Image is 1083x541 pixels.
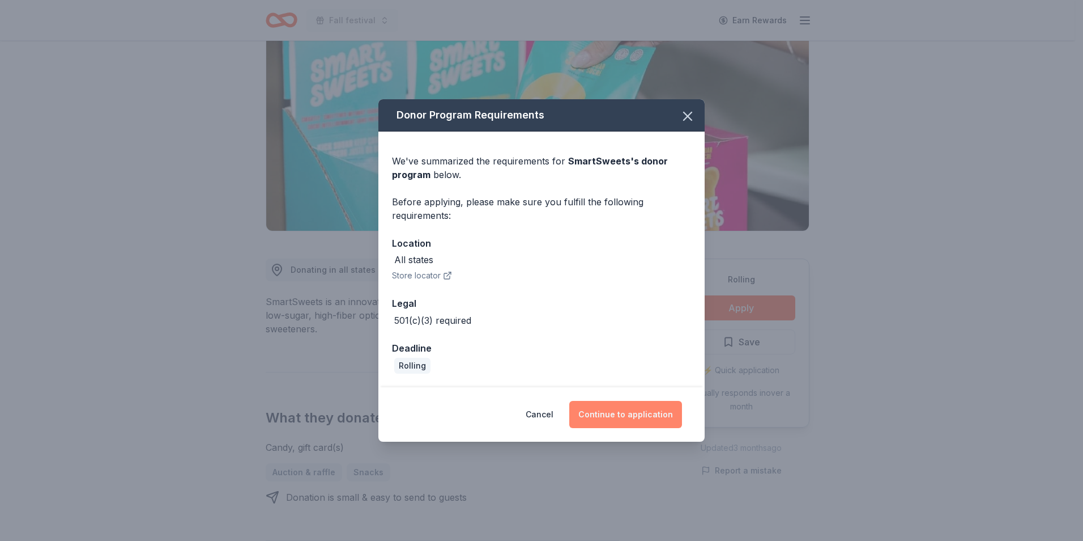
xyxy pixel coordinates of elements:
[394,253,433,267] div: All states
[392,269,452,282] button: Store locator
[526,401,553,428] button: Cancel
[392,154,691,181] div: We've summarized the requirements for below.
[569,401,682,428] button: Continue to application
[394,358,430,374] div: Rolling
[392,296,691,311] div: Legal
[392,195,691,222] div: Before applying, please make sure you fulfill the following requirements:
[394,314,471,327] div: 501(c)(3) required
[392,236,691,251] div: Location
[392,341,691,356] div: Deadline
[378,99,705,132] div: Donor Program Requirements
